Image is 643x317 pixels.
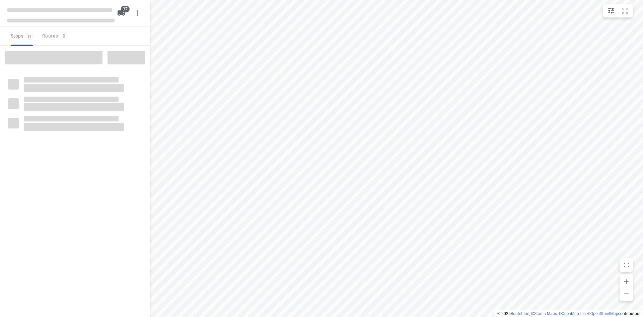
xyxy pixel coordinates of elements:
li: © 2025 , © , © © contributors [497,311,640,316]
button: Map settings [604,4,618,17]
a: Routetitan [511,311,529,316]
div: small contained button group [603,4,633,17]
a: OpenMapTiles [562,311,587,316]
a: OpenStreetMap [590,311,618,316]
a: Stadia Maps [534,311,557,316]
